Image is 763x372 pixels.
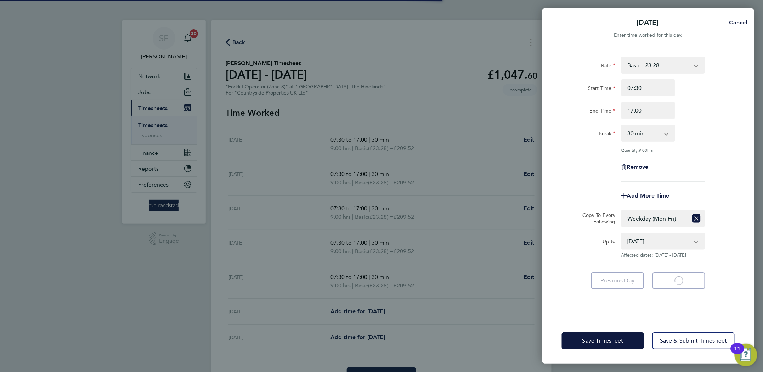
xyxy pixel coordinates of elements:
[577,212,616,225] label: Copy To Every Following
[603,238,616,247] label: Up to
[734,349,741,358] div: 11
[639,147,648,153] span: 9.00
[652,332,735,349] button: Save & Submit Timesheet
[621,102,675,119] input: E.g. 18:00
[727,19,747,26] span: Cancel
[692,211,701,226] button: Reset selection
[542,31,754,40] div: Enter time worked for this day.
[637,18,659,28] p: [DATE]
[621,164,649,170] button: Remove
[562,332,644,349] button: Save Timesheet
[621,252,705,258] span: Affected dates: [DATE] - [DATE]
[588,85,616,93] label: Start Time
[601,62,616,71] label: Rate
[627,164,649,170] span: Remove
[621,147,705,153] div: Quantity: hrs
[582,337,623,344] span: Save Timesheet
[621,79,675,96] input: E.g. 08:00
[660,337,727,344] span: Save & Submit Timesheet
[627,192,669,199] span: Add More Time
[599,130,616,139] label: Break
[718,16,754,30] button: Cancel
[735,344,757,366] button: Open Resource Center, 11 new notifications
[590,108,616,116] label: End Time
[621,193,669,199] button: Add More Time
